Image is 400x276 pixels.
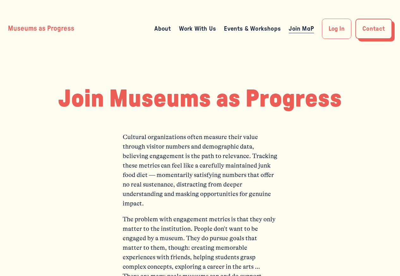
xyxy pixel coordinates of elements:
[289,24,314,34] a: Join MaP
[8,25,74,32] a: Museums as Progress
[224,24,281,34] a: Events & Workshops
[123,132,277,208] p: Cultural organizations often measure their value through visitor numbers and demographic data, be...
[355,19,392,39] a: Contact
[322,19,351,39] a: Log In
[12,86,388,112] h1: Join Museums as Progress
[179,24,216,34] a: Work With Us
[154,24,171,34] a: About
